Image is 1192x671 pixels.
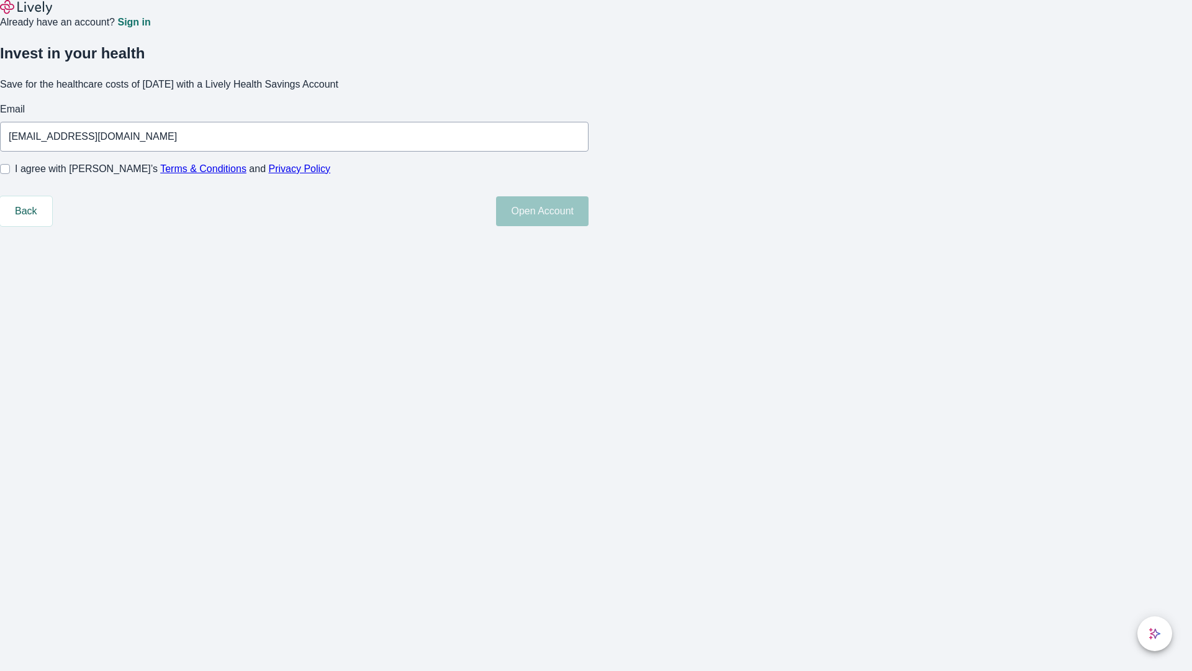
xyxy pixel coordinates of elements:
a: Privacy Policy [269,163,331,174]
svg: Lively AI Assistant [1149,628,1161,640]
a: Sign in [117,17,150,27]
a: Terms & Conditions [160,163,246,174]
button: chat [1137,616,1172,651]
span: I agree with [PERSON_NAME]’s and [15,162,330,176]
